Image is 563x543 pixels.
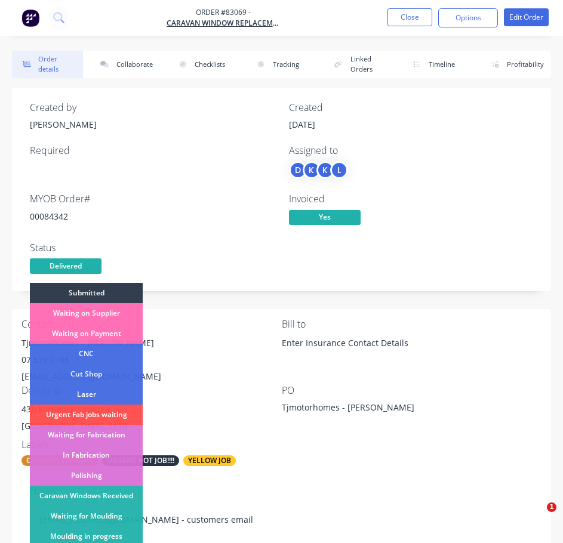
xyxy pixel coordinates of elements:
div: [PERSON_NAME] [30,118,275,131]
div: CARAVAN WINDOW [21,455,98,466]
button: Timeline [402,51,473,78]
div: K [303,161,321,179]
div: 07 578 0786 [21,351,282,368]
div: Enter Insurance Contact Details [282,335,542,351]
div: YELLOW JOB [183,455,236,466]
div: Tjmotorhomes - [PERSON_NAME]07 578 0786[EMAIL_ADDRESS][DOMAIN_NAME] [21,335,282,385]
button: Linked Orders [324,51,395,78]
div: Labels [21,439,282,451]
div: [EMAIL_ADDRESS][DOMAIN_NAME] [21,368,282,385]
div: PO [282,385,542,396]
div: Bill to [282,319,542,330]
span: Order #83069 - [167,7,280,18]
div: Created by [30,102,275,113]
div: Waiting for Moulding [30,506,143,526]
div: [GEOGRAPHIC_DATA], 3110 [21,418,282,434]
img: Factory [21,9,39,27]
div: Polishing [30,465,143,486]
span: 1 [547,502,556,512]
div: Notes [30,485,533,496]
div: CNC [30,344,143,364]
div: MYOB Order # [30,193,275,205]
div: 43b koromiko st Judea[GEOGRAPHIC_DATA], 3110 [21,401,282,439]
div: [EMAIL_ADDRESS][DOMAIN_NAME] - customers email [30,501,533,538]
button: Delivered [30,258,101,276]
div: Urgent Fab jobs waiting [30,405,143,425]
div: Waiting for Fabrication [30,425,143,445]
div: Tjmotorhomes - [PERSON_NAME] [282,401,431,418]
div: Contact [21,319,282,330]
div: Submitted [30,283,143,303]
button: Collaborate [90,51,161,78]
iframe: Intercom live chat [522,502,551,531]
div: Status [30,242,275,254]
button: Close [387,8,432,26]
div: Enter Insurance Contact Details [282,335,542,373]
div: Tjmotorhomes - [PERSON_NAME] [21,335,282,351]
div: 43b koromiko st Judea [21,401,282,418]
div: L [330,161,348,179]
button: DKKL [289,161,348,179]
button: Tracking [246,51,317,78]
div: Waiting on Payment [30,323,143,344]
div: Invoiced [289,193,534,205]
div: Required [30,145,275,156]
div: Waiting on Supplier [30,303,143,323]
div: Deliver to [21,385,282,396]
button: Order details [12,51,83,78]
button: Checklists [168,51,239,78]
div: Caravan Windows Received [30,486,143,506]
div: Laser [30,384,143,405]
button: Edit Order [504,8,549,26]
a: Caravan Window Replacements [167,18,280,29]
div: K [316,161,334,179]
div: Created [289,102,534,113]
span: Delivered [30,258,101,273]
button: Profitability [480,51,551,78]
div: Cut Shop [30,364,143,384]
div: In Fabrication [30,445,143,465]
div: Assigned to [289,145,534,156]
span: [DATE] [289,119,315,130]
button: Options [438,8,498,27]
div: 00084342 [30,210,275,223]
span: Yes [289,210,361,225]
div: D [289,161,307,179]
